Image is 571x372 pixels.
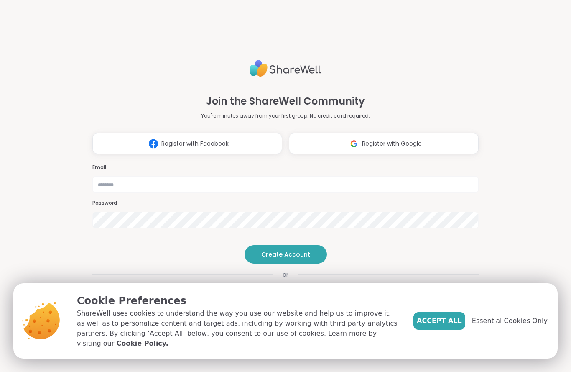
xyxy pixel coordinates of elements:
span: Register with Google [362,139,422,148]
p: ShareWell uses cookies to understand the way you use our website and help us to improve it, as we... [77,308,400,349]
button: Register with Google [289,133,479,154]
p: Cookie Preferences [77,293,400,308]
img: ShareWell Logomark [145,136,161,151]
span: Register with Facebook [161,139,229,148]
button: Accept All [413,312,465,330]
a: Cookie Policy. [116,339,168,349]
img: ShareWell Logomark [346,136,362,151]
h1: Join the ShareWell Community [206,94,365,109]
p: You're minutes away from your first group. No credit card required. [201,112,370,120]
span: Essential Cookies Only [472,316,548,326]
button: Create Account [245,245,327,264]
img: ShareWell Logo [250,56,321,80]
h3: Email [92,164,479,171]
h3: Password [92,200,479,207]
button: Register with Facebook [92,133,282,154]
span: Accept All [417,316,462,326]
span: Create Account [261,250,310,259]
span: or [273,270,298,279]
